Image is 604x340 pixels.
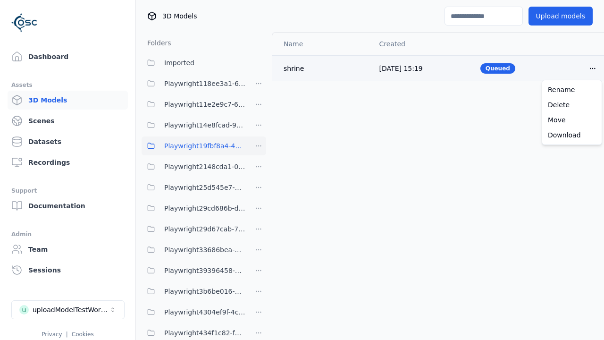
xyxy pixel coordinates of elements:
a: Download [544,127,600,143]
a: Move [544,112,600,127]
a: Rename [544,82,600,97]
a: Delete [544,97,600,112]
